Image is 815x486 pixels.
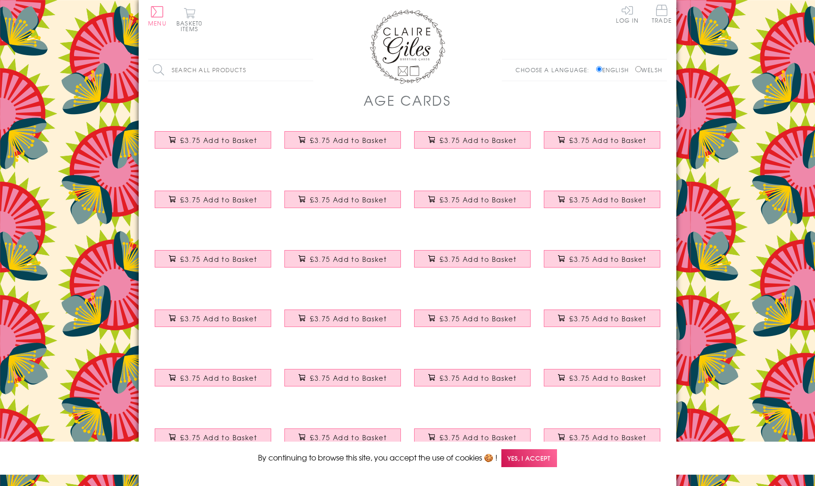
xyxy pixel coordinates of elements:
span: £3.75 Add to Basket [569,373,646,383]
span: £3.75 Add to Basket [440,254,516,264]
a: Birthday Card, Age 21 - Blue Circle, Happy 21st Birthday, Embellished with pompoms £3.75 Add to B... [278,124,407,165]
span: Yes, I accept [501,449,557,468]
button: £3.75 Add to Basket [544,369,661,386]
button: £3.75 Add to Basket [544,310,661,327]
a: Birthday Card, Age 7 - Blue, 7 Happy Birthday, Embellished with pompoms £3.75 Add to Basket [537,421,667,462]
button: £3.75 Add to Basket [284,369,401,386]
a: Birthday Card, Age 3 - Blue, Happy 3rd Birthday, Embellished with pompoms £3.75 Add to Basket [407,302,537,343]
button: Menu [148,6,166,26]
a: Birthday Card, Age 6 - Blue, Hip Hip Hoorah!!!, Embellished with pompoms £3.75 Add to Basket [278,421,407,462]
span: £3.75 Add to Basket [310,433,387,442]
input: English [596,66,602,72]
a: Birthday Card, Age 1, Blue, 1st Birthday, Embellished with pompoms £3.75 Add to Basket [537,243,667,284]
a: Log In [616,5,639,23]
a: Birthday Card, Age 100 - Petal, Happy 100th Birthday, Embellished with pompoms £3.75 Add to Basket [278,243,407,284]
span: £3.75 Add to Basket [310,314,387,323]
a: Birthday Card, Age 2 - Pink, 2 Today, Embellished with colourful pompoms £3.75 Add to Basket [148,302,278,343]
span: £3.75 Add to Basket [440,195,516,204]
a: Birthday Card, Age 18 - Pink Circle, Happy 18th Birthday, Embellished with pompoms £3.75 Add to B... [148,124,278,165]
button: £3.75 Add to Basket [414,310,531,327]
span: £3.75 Add to Basket [180,373,257,383]
span: £3.75 Add to Basket [180,195,257,204]
button: £3.75 Add to Basket [284,428,401,446]
span: £3.75 Add to Basket [310,373,387,383]
button: £3.75 Add to Basket [155,191,272,208]
span: £3.75 Add to Basket [440,433,516,442]
a: Birthday Card, Age 60 - Sunshine, Happy 60th Birthday, Embellished with pompoms £3.75 Add to Basket [278,184,407,224]
a: Birthday Card, Age 30 - Flowers, Happy 30th Birthday, Embellished with pompoms £3.75 Add to Basket [407,124,537,165]
span: £3.75 Add to Basket [310,254,387,264]
a: Birthday Card, Age 80 - Wheel, Happy 80th Birthday, Embellished with pompoms £3.75 Add to Basket [537,184,667,224]
button: £3.75 Add to Basket [155,310,272,327]
button: £3.75 Add to Basket [155,369,272,386]
a: Birthday Card, Age 50 - Chequers, Happy 50th Birthday, Embellished with pompoms £3.75 Add to Basket [148,184,278,224]
a: Birthday Card, Age 3, Pink, Happy 3rd Birthday, Embellished with pompoms £3.75 Add to Basket [537,302,667,343]
label: English [596,66,633,74]
button: £3.75 Add to Basket [414,428,531,446]
button: £3.75 Add to Basket [284,250,401,268]
input: Welsh [635,66,641,72]
button: £3.75 Add to Basket [284,310,401,327]
p: Choose a language: [516,66,594,74]
span: £3.75 Add to Basket [440,314,516,323]
a: Birthday Card, Age 7 - Pink, 7 Happy Birthday, Embellished with pompoms £3.75 Add to Basket [407,421,537,462]
span: £3.75 Add to Basket [569,314,646,323]
a: Birthday Card, Age 5 - Pink, 5 Today, Hooray!!!, Embellished with pompoms £3.75 Add to Basket [407,362,537,402]
span: £3.75 Add to Basket [180,135,257,145]
button: £3.75 Add to Basket [414,369,531,386]
input: Search [304,59,313,81]
span: Menu [148,19,166,27]
h1: Age Cards [364,91,451,110]
span: 0 items [181,19,202,33]
input: Search all products [148,59,313,81]
a: Birthday Card, Age 40 - Starburst, Happy 40th Birthday, Embellished with pompoms £3.75 Add to Basket [537,124,667,165]
button: £3.75 Add to Basket [284,131,401,149]
label: Welsh [635,66,662,74]
span: £3.75 Add to Basket [569,433,646,442]
a: Birthday Card, Age 5 - Blue, 5 Today, Hooray!!!, Embellished with pompoms £3.75 Add to Basket [537,362,667,402]
span: £3.75 Add to Basket [310,195,387,204]
button: £3.75 Add to Basket [544,131,661,149]
span: £3.75 Add to Basket [569,135,646,145]
span: £3.75 Add to Basket [180,314,257,323]
button: £3.75 Add to Basket [155,131,272,149]
span: £3.75 Add to Basket [180,254,257,264]
button: £3.75 Add to Basket [414,131,531,149]
a: Birthday Card, Age 4 - Blue, It's your 4th Birthday, Embellished with pompoms £3.75 Add to Basket [278,362,407,402]
a: Birthday Card, Age 70 - Flower Power, Happy 70th Birthday, Embellished with pompoms £3.75 Add to ... [407,184,537,224]
button: £3.75 Add to Basket [155,428,272,446]
button: Basket0 items [176,8,202,32]
img: Claire Giles Greetings Cards [370,9,445,84]
a: Trade [652,5,672,25]
span: £3.75 Add to Basket [310,135,387,145]
span: £3.75 Add to Basket [440,373,516,383]
span: £3.75 Add to Basket [569,254,646,264]
button: £3.75 Add to Basket [414,191,531,208]
button: £3.75 Add to Basket [155,250,272,268]
span: Trade [652,5,672,23]
button: £3.75 Add to Basket [544,428,661,446]
a: Birthday Card, Age 6 - Pink, Hip Hip Hoorah!!!, Embellished with pompoms £3.75 Add to Basket [148,421,278,462]
button: £3.75 Add to Basket [544,191,661,208]
a: Birthday Card, Age 1, Pink, 1st Birthday, Embellished with pompoms £3.75 Add to Basket [407,243,537,284]
button: £3.75 Add to Basket [284,191,401,208]
button: £3.75 Add to Basket [544,250,661,268]
a: Birthday Card, Age 2 - Blue, 2 Today, Embellished with colourful pompoms £3.75 Add to Basket [278,302,407,343]
span: £3.75 Add to Basket [440,135,516,145]
a: Birthday Card, Age 4 - Pink, It's your 4th Birthday, Embellished with pompoms £3.75 Add to Basket [148,362,278,402]
span: £3.75 Add to Basket [569,195,646,204]
span: £3.75 Add to Basket [180,433,257,442]
button: £3.75 Add to Basket [414,250,531,268]
a: Birthday Card, Age 90 - Starburst, Happy 90th Birthday, Embellished with pompoms £3.75 Add to Basket [148,243,278,284]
